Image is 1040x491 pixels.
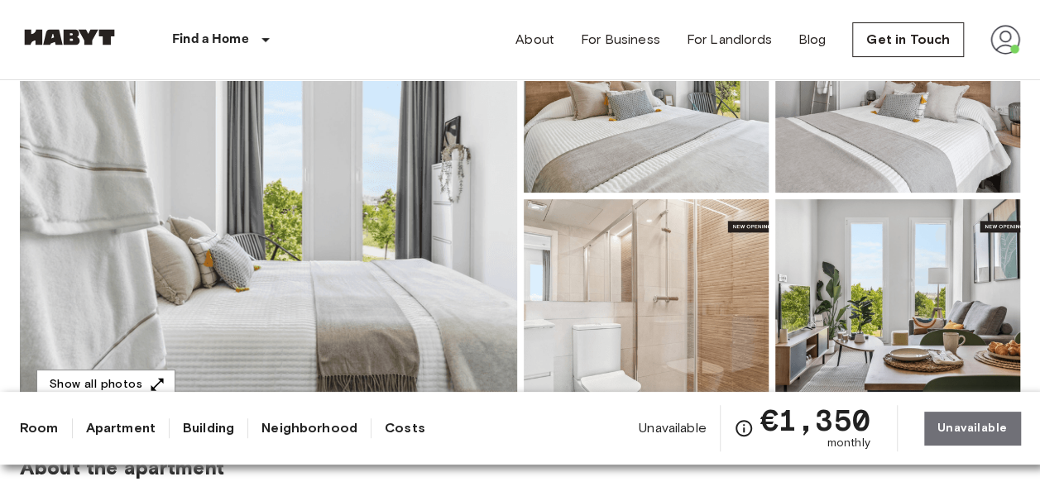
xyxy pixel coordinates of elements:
img: avatar [990,25,1020,55]
button: Show all photos [36,369,175,400]
img: Habyt [20,29,119,45]
p: Find a Home [172,30,249,50]
a: Building [183,418,234,438]
a: Costs [385,418,425,438]
span: €1,350 [760,405,870,435]
svg: Check cost overview for full price breakdown. Please note that discounts apply to new joiners onl... [734,418,754,438]
span: Unavailable [639,419,707,437]
a: Room [20,418,59,438]
span: About the apartment [20,455,224,480]
a: Get in Touch [852,22,964,57]
a: For Landlords [687,30,772,50]
span: monthly [827,435,870,451]
img: Picture of unit ES-15-102-212-001 [775,199,1020,416]
a: About [515,30,554,50]
img: Picture of unit ES-15-102-212-001 [524,199,769,416]
a: Blog [798,30,827,50]
a: For Business [581,30,660,50]
a: Neighborhood [261,418,357,438]
a: Apartment [86,418,156,438]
